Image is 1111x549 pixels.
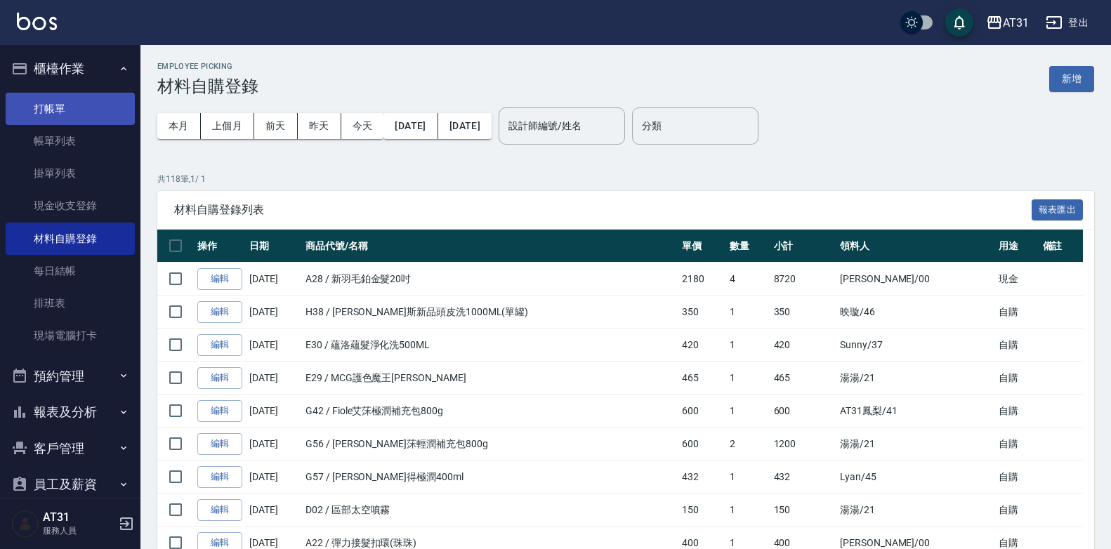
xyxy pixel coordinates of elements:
td: [DATE] [246,329,302,362]
td: 1 [726,296,770,329]
button: 本月 [157,113,201,139]
a: 現場電腦打卡 [6,319,135,352]
td: [DATE] [246,362,302,395]
td: 自購 [995,428,1039,461]
h5: AT31 [43,510,114,524]
button: 昨天 [298,113,341,139]
button: 員工及薪資 [6,466,135,503]
button: 前天 [254,113,298,139]
td: Sunny /37 [836,329,995,362]
td: 2 [726,428,770,461]
th: 商品代號/名稱 [302,230,678,263]
h2: Employee Picking [157,62,258,71]
a: 編輯 [197,466,242,488]
td: 4 [726,263,770,296]
a: 編輯 [197,400,242,422]
td: E30 / 蘊洛蘊髮淨化洗500ML [302,329,678,362]
td: 自購 [995,461,1039,494]
button: 今天 [341,113,384,139]
td: 350 [770,296,837,329]
a: 材料自購登錄 [6,223,135,255]
td: [PERSON_NAME] /00 [836,263,995,296]
td: 1 [726,461,770,494]
img: Person [11,510,39,538]
td: [DATE] [246,494,302,527]
a: 帳單列表 [6,125,135,157]
div: AT31 [1003,14,1029,32]
td: 自購 [995,494,1039,527]
button: 登出 [1040,10,1094,36]
th: 備註 [1039,230,1083,263]
td: 1 [726,362,770,395]
td: 465 [770,362,837,395]
a: 編輯 [197,334,242,356]
td: 1 [726,329,770,362]
h3: 材料自購登錄 [157,77,258,96]
td: 湯湯 /21 [836,428,995,461]
td: 自購 [995,329,1039,362]
td: 現金 [995,263,1039,296]
th: 小計 [770,230,837,263]
th: 操作 [194,230,246,263]
td: 湯湯 /21 [836,494,995,527]
td: 600 [678,428,726,461]
button: save [945,8,973,37]
button: 櫃檯作業 [6,51,135,87]
button: 報表匯出 [1032,199,1084,221]
th: 用途 [995,230,1039,263]
td: 1 [726,494,770,527]
td: 自購 [995,362,1039,395]
td: 映璇 /46 [836,296,995,329]
td: [DATE] [246,296,302,329]
button: 預約管理 [6,358,135,395]
th: 領料人 [836,230,995,263]
td: 自購 [995,296,1039,329]
button: 上個月 [201,113,254,139]
span: 材料自購登錄列表 [174,203,1032,217]
td: [DATE] [246,263,302,296]
a: 編輯 [197,499,242,521]
th: 日期 [246,230,302,263]
td: G42 / Fiole艾莯極潤補充包800g [302,395,678,428]
td: 600 [678,395,726,428]
th: 單價 [678,230,726,263]
td: 420 [770,329,837,362]
td: 350 [678,296,726,329]
td: G56 / [PERSON_NAME]莯輕潤補充包800g [302,428,678,461]
a: 打帳單 [6,93,135,125]
td: 420 [678,329,726,362]
p: 共 118 筆, 1 / 1 [157,173,1094,185]
a: 報表匯出 [1032,202,1084,216]
button: 新增 [1049,66,1094,92]
td: [DATE] [246,395,302,428]
td: E29 / MCG護色魔王[PERSON_NAME] [302,362,678,395]
td: 湯湯 /21 [836,362,995,395]
td: D02 / 區部太空噴霧 [302,494,678,527]
td: 150 [770,494,837,527]
a: 每日結帳 [6,255,135,287]
button: [DATE] [438,113,492,139]
a: 新增 [1049,72,1094,85]
img: Logo [17,13,57,30]
a: 現金收支登錄 [6,190,135,222]
button: [DATE] [383,113,438,139]
td: AT31鳳梨 /41 [836,395,995,428]
button: 報表及分析 [6,394,135,430]
td: [DATE] [246,428,302,461]
td: 432 [678,461,726,494]
td: H38 / [PERSON_NAME]斯新品頭皮洗1000ML(單罐) [302,296,678,329]
button: AT31 [980,8,1034,37]
p: 服務人員 [43,524,114,537]
td: 1 [726,395,770,428]
td: 432 [770,461,837,494]
button: 客戶管理 [6,430,135,467]
td: 150 [678,494,726,527]
a: 編輯 [197,433,242,455]
td: 8720 [770,263,837,296]
td: 600 [770,395,837,428]
td: [DATE] [246,461,302,494]
a: 編輯 [197,268,242,290]
td: A28 / 新羽毛鉑金髮20吋 [302,263,678,296]
a: 編輯 [197,367,242,389]
td: 2180 [678,263,726,296]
